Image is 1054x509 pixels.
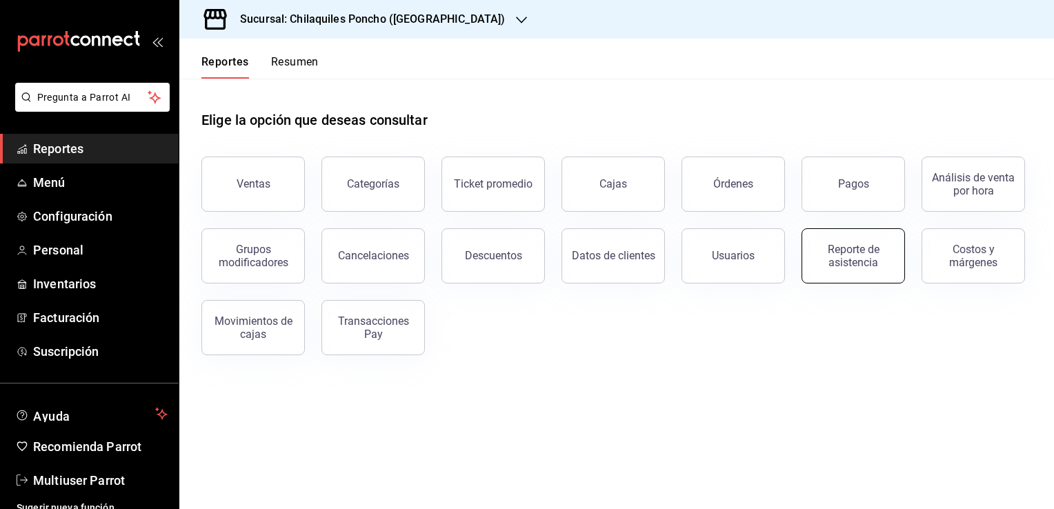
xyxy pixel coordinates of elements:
[201,228,305,283] button: Grupos modificadores
[454,177,533,190] div: Ticket promedio
[931,171,1016,197] div: Análisis de venta por hora
[599,176,628,192] div: Cajas
[802,157,905,212] button: Pagos
[201,110,428,130] h1: Elige la opción que deseas consultar
[712,249,755,262] div: Usuarios
[33,241,168,259] span: Personal
[572,249,655,262] div: Datos de clientes
[229,11,505,28] h3: Sucursal: Chilaquiles Poncho ([GEOGRAPHIC_DATA])
[201,55,249,79] button: Reportes
[682,157,785,212] button: Órdenes
[15,83,170,112] button: Pregunta a Parrot AI
[922,157,1025,212] button: Análisis de venta por hora
[33,173,168,192] span: Menú
[441,157,545,212] button: Ticket promedio
[682,228,785,283] button: Usuarios
[271,55,319,79] button: Resumen
[441,228,545,283] button: Descuentos
[465,249,522,262] div: Descuentos
[210,315,296,341] div: Movimientos de cajas
[201,157,305,212] button: Ventas
[33,139,168,158] span: Reportes
[321,228,425,283] button: Cancelaciones
[713,177,753,190] div: Órdenes
[922,228,1025,283] button: Costos y márgenes
[931,243,1016,269] div: Costos y márgenes
[838,177,869,190] div: Pagos
[237,177,270,190] div: Ventas
[152,36,163,47] button: open_drawer_menu
[33,275,168,293] span: Inventarios
[811,243,896,269] div: Reporte de asistencia
[10,100,170,114] a: Pregunta a Parrot AI
[33,437,168,456] span: Recomienda Parrot
[330,315,416,341] div: Transacciones Pay
[201,300,305,355] button: Movimientos de cajas
[561,157,665,212] a: Cajas
[321,157,425,212] button: Categorías
[802,228,905,283] button: Reporte de asistencia
[33,406,150,422] span: Ayuda
[321,300,425,355] button: Transacciones Pay
[347,177,399,190] div: Categorías
[33,207,168,226] span: Configuración
[33,471,168,490] span: Multiuser Parrot
[338,249,409,262] div: Cancelaciones
[33,308,168,327] span: Facturación
[33,342,168,361] span: Suscripción
[561,228,665,283] button: Datos de clientes
[201,55,319,79] div: navigation tabs
[37,90,148,105] span: Pregunta a Parrot AI
[210,243,296,269] div: Grupos modificadores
